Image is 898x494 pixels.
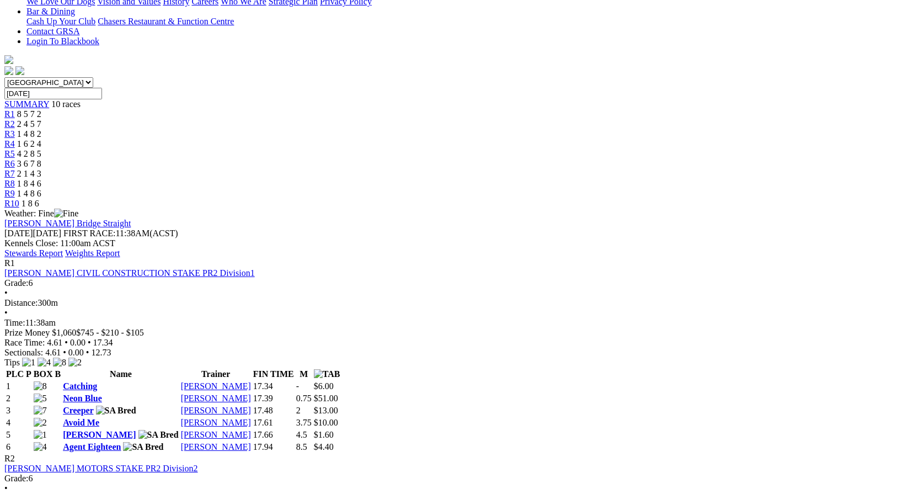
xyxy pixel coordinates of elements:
div: Bar & Dining [26,17,894,26]
span: B [55,369,61,379]
a: [PERSON_NAME] [181,430,251,439]
td: 17.66 [253,429,295,440]
a: Bar & Dining [26,7,75,16]
span: 0.00 [70,338,85,347]
span: BOX [34,369,53,379]
span: R10 [4,199,19,208]
span: R4 [4,139,15,148]
span: 1 8 6 [22,199,39,208]
text: - [296,381,299,391]
td: 17.61 [253,417,295,428]
a: R5 [4,149,15,158]
span: 8 5 7 2 [17,109,41,119]
span: • [63,348,66,357]
span: • [4,484,8,493]
a: [PERSON_NAME] [63,430,136,439]
text: 2 [296,406,301,415]
img: Fine [54,209,78,219]
span: $1.60 [314,430,334,439]
a: R2 [4,119,15,129]
a: [PERSON_NAME] Bridge Straight [4,219,131,228]
td: 17.48 [253,405,295,416]
a: [PERSON_NAME] MOTORS STAKE PR2 Division2 [4,464,197,473]
span: P [26,369,31,379]
span: R6 [4,159,15,168]
img: SA Bred [96,406,136,416]
img: 8 [53,358,66,368]
span: R2 [4,454,15,463]
span: 1 4 8 2 [17,129,41,139]
span: 0.00 [68,348,84,357]
img: 5 [34,394,47,403]
div: Prize Money $1,060 [4,328,894,338]
a: R1 [4,109,15,119]
a: [PERSON_NAME] [181,406,251,415]
span: 4.61 [47,338,62,347]
span: • [88,338,91,347]
div: 6 [4,474,894,484]
span: $4.40 [314,442,334,451]
a: Contact GRSA [26,26,79,36]
span: • [65,338,68,347]
td: 17.34 [253,381,295,392]
img: logo-grsa-white.png [4,55,13,64]
a: [PERSON_NAME] CIVIL CONSTRUCTION STAKE PR2 Division1 [4,268,255,278]
a: Creeper [63,406,93,415]
span: 2 1 4 3 [17,169,41,178]
a: R8 [4,179,15,188]
span: 10 races [51,99,81,109]
a: Agent Eighteen [63,442,121,451]
a: [PERSON_NAME] [181,442,251,451]
img: 2 [68,358,82,368]
td: 3 [6,405,32,416]
a: Chasers Restaurant & Function Centre [98,17,234,26]
span: FIRST RACE: [63,229,115,238]
span: $13.00 [314,406,338,415]
span: Grade: [4,278,29,288]
img: 1 [22,358,35,368]
text: 3.75 [296,418,312,427]
td: 5 [6,429,32,440]
div: 300m [4,298,894,308]
span: • [4,308,8,317]
a: [PERSON_NAME] [181,418,251,427]
th: Trainer [180,369,252,380]
td: 2 [6,393,32,404]
th: FIN TIME [253,369,295,380]
img: SA Bred [138,430,179,440]
th: M [296,369,312,380]
td: 4 [6,417,32,428]
a: SUMMARY [4,99,49,109]
a: [PERSON_NAME] [181,381,251,391]
span: • [4,288,8,298]
a: Stewards Report [4,248,63,258]
a: Catching [63,381,97,391]
span: Weather: Fine [4,209,78,218]
span: $745 - $210 - $105 [76,328,144,337]
span: [DATE] [4,229,61,238]
span: Time: [4,318,25,327]
img: twitter.svg [15,66,24,75]
span: [DATE] [4,229,33,238]
th: Name [62,369,179,380]
a: Weights Report [65,248,120,258]
span: Distance: [4,298,38,307]
a: R9 [4,189,15,198]
div: Kennels Close: 11:00am ACST [4,238,894,248]
span: Race Time: [4,338,45,347]
img: 2 [34,418,47,428]
a: Cash Up Your Club [26,17,95,26]
a: R3 [4,129,15,139]
span: 4 2 8 5 [17,149,41,158]
img: 1 [34,430,47,440]
a: R7 [4,169,15,178]
span: Tips [4,358,20,367]
img: 7 [34,406,47,416]
td: 17.39 [253,393,295,404]
span: 17.34 [93,338,113,347]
